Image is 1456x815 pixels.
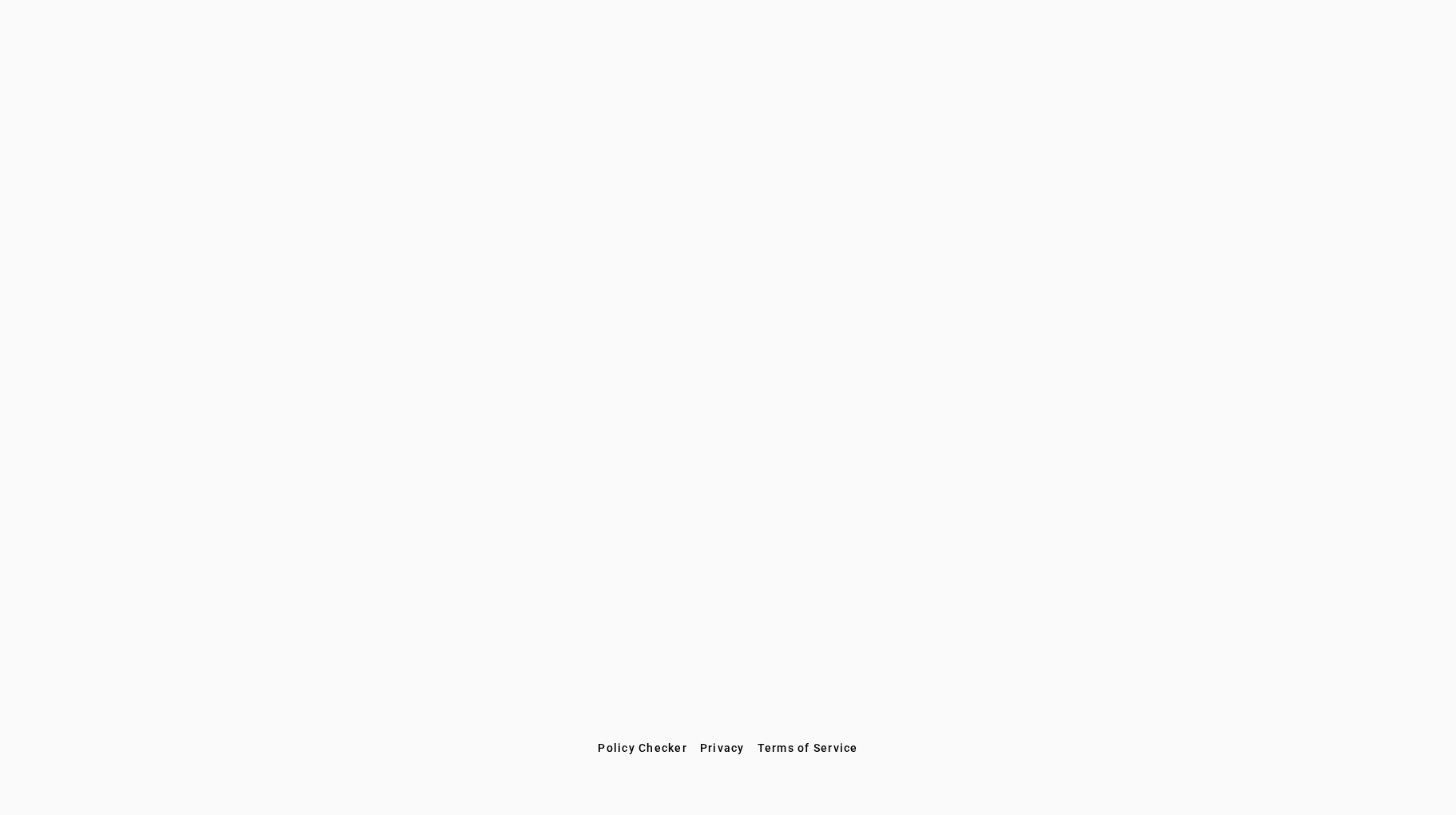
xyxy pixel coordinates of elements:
button: Policy Checker [591,733,694,762]
button: Privacy [694,733,751,762]
button: Terms of Service [751,733,865,762]
span: Privacy [700,741,745,754]
span: Terms of Service [758,741,858,754]
span: Policy Checker [598,741,687,754]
